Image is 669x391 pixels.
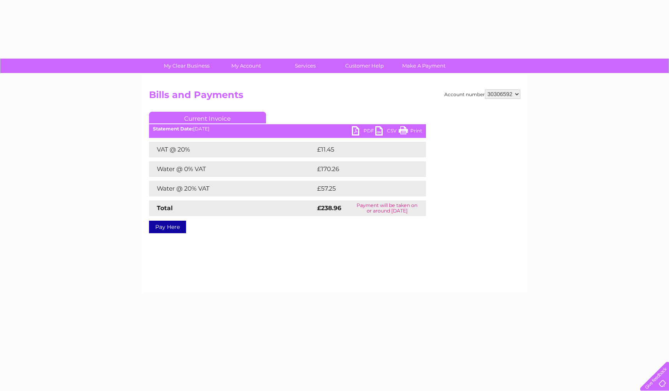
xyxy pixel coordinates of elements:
td: £170.26 [315,161,412,177]
a: My Account [214,59,278,73]
strong: Total [157,204,173,212]
td: Water @ 0% VAT [149,161,315,177]
a: PDF [352,126,375,137]
b: Statement Date: [153,126,193,132]
a: Pay Here [149,221,186,233]
div: [DATE] [149,126,426,132]
div: Account number [444,89,520,99]
a: Services [273,59,337,73]
td: VAT @ 20% [149,142,315,157]
td: Water @ 20% VAT [149,181,315,196]
a: Customer Help [332,59,397,73]
a: My Clear Business [154,59,219,73]
td: Payment will be taken on or around [DATE] [348,200,426,216]
td: £57.25 [315,181,410,196]
a: CSV [375,126,399,137]
a: Current Invoice [149,112,266,123]
h2: Bills and Payments [149,89,520,104]
strong: £238.96 [317,204,341,212]
a: Print [399,126,422,137]
td: £11.45 [315,142,409,157]
a: Make A Payment [392,59,456,73]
